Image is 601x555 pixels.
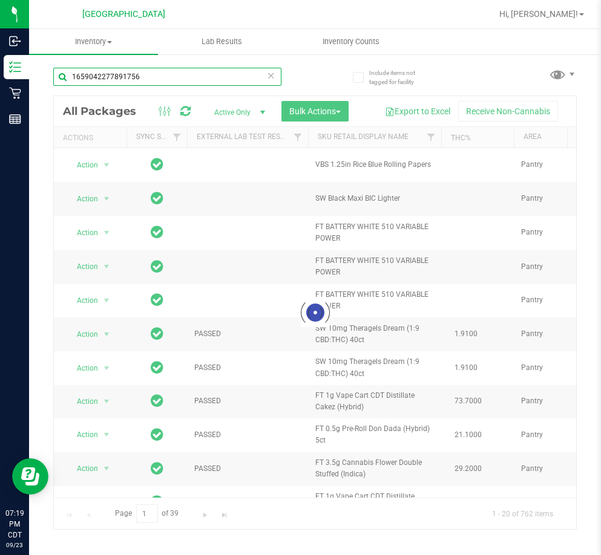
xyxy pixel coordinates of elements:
[9,87,21,99] inline-svg: Retail
[158,29,287,54] a: Lab Results
[286,29,415,54] a: Inventory Counts
[12,458,48,495] iframe: Resource center
[369,68,430,86] span: Include items not tagged for facility
[29,36,158,47] span: Inventory
[29,29,158,54] a: Inventory
[53,68,281,86] input: Search Package ID, Item Name, SKU, Lot or Part Number...
[9,35,21,47] inline-svg: Inbound
[9,61,21,73] inline-svg: Inventory
[267,68,275,83] span: Clear
[185,36,258,47] span: Lab Results
[5,540,24,550] p: 09/23
[306,36,396,47] span: Inventory Counts
[5,508,24,540] p: 07:19 PM CDT
[499,9,578,19] span: Hi, [PERSON_NAME]!
[9,113,21,125] inline-svg: Reports
[82,9,165,19] span: [GEOGRAPHIC_DATA]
